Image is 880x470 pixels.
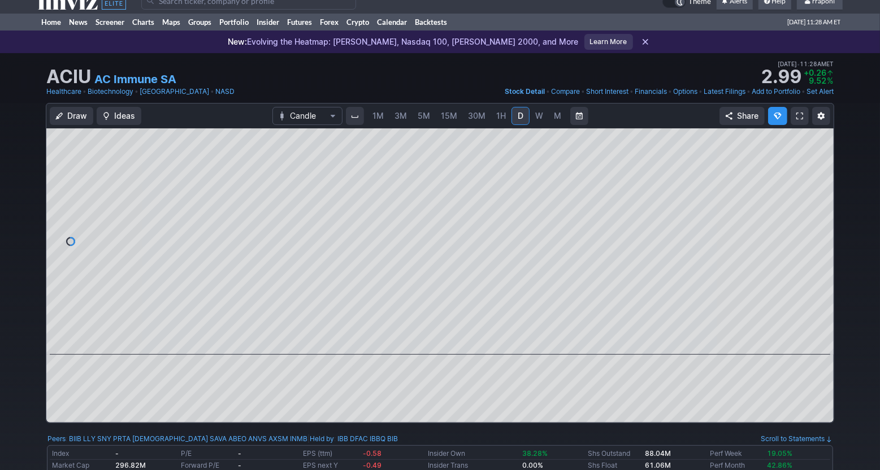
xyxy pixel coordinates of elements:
span: [DATE] 11:28AM ET [778,59,834,69]
button: Ideas [97,107,141,125]
button: Explore new features [768,107,787,125]
span: 15M [441,111,457,120]
a: [GEOGRAPHIC_DATA] [140,86,209,97]
a: Learn More [584,34,633,50]
b: - [238,461,241,469]
a: Charts [128,14,158,31]
a: 1H [491,107,511,125]
span: Share [737,110,758,122]
span: • [797,59,800,69]
button: Interval [346,107,364,125]
span: 3M [395,111,407,120]
a: Maps [158,14,184,31]
a: ABEO [228,433,246,445]
a: AC Immune SA [94,71,176,87]
a: 30M [463,107,491,125]
td: Shs Outstand [586,448,643,460]
strong: 2.99 [761,68,801,86]
span: • [83,86,86,97]
a: Backtests [411,14,451,31]
b: 88.04M [645,449,671,458]
a: Held by [310,434,334,443]
span: New: [228,37,248,46]
span: Draw [67,110,87,122]
a: Biotechnology [88,86,133,97]
span: D [518,111,523,120]
span: • [630,86,634,97]
button: Share [719,107,765,125]
td: P/E [179,448,236,460]
a: Crypto [343,14,373,31]
a: Futures [283,14,316,31]
a: D [511,107,530,125]
span: W [535,111,543,120]
a: BIB [387,433,398,445]
b: 61.06M [645,461,671,469]
small: - [115,449,119,458]
span: % [827,76,834,85]
span: Ideas [114,110,135,122]
a: Forex [316,14,343,31]
a: ANVS [248,433,267,445]
a: DFAC [350,433,368,445]
a: Home [37,14,65,31]
a: Calendar [373,14,411,31]
button: Draw [50,107,93,125]
a: LLY [83,433,96,445]
div: : [47,433,307,445]
td: EPS (ttm) [301,448,360,460]
span: • [747,86,751,97]
span: -0.58 [363,449,382,458]
a: 3M [389,107,412,125]
a: Scroll to Statements [761,434,833,443]
a: SAVA [210,433,227,445]
b: 296.82M [115,461,146,469]
a: Latest Filings [704,86,745,97]
a: Short Interest [586,86,628,97]
a: News [65,14,92,31]
a: W [530,107,548,125]
span: -0.49 [363,461,382,469]
span: 1H [496,111,506,120]
p: Evolving the Heatmap: [PERSON_NAME], Nasdaq 100, [PERSON_NAME] 2000, and More [228,36,579,48]
a: Healthcare [46,86,81,97]
a: 15M [436,107,462,125]
span: 5M [418,111,430,120]
b: - [238,449,241,458]
a: Compare [551,86,580,97]
a: Stock Detail [505,86,545,97]
span: Stock Detail [505,87,545,96]
span: • [210,86,214,97]
a: Peers [47,434,66,443]
span: • [546,86,550,97]
a: Options [673,86,697,97]
span: • [668,86,672,97]
div: | : [307,433,398,445]
td: Perf Week [708,448,765,460]
h1: ACIU [46,68,91,86]
span: 42.86% [767,461,792,469]
a: NASD [215,86,235,97]
button: Chart Type [272,107,343,125]
a: Fullscreen [791,107,809,125]
span: +0.26 [804,68,826,77]
a: PRTA [113,433,131,445]
span: Candle [290,110,325,122]
span: • [801,86,805,97]
span: 1M [372,111,384,120]
a: INMB [290,433,307,445]
a: M [549,107,567,125]
a: BIIB [69,433,81,445]
button: Range [570,107,588,125]
span: 30M [468,111,485,120]
span: • [581,86,585,97]
span: 38.28% [522,449,548,458]
span: 19.05% [767,449,792,458]
a: SNY [97,433,111,445]
a: Set Alert [807,86,834,97]
span: • [699,86,703,97]
a: Groups [184,14,215,31]
span: • [135,86,138,97]
b: 0.00% [522,461,543,469]
button: Chart Settings [812,107,830,125]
